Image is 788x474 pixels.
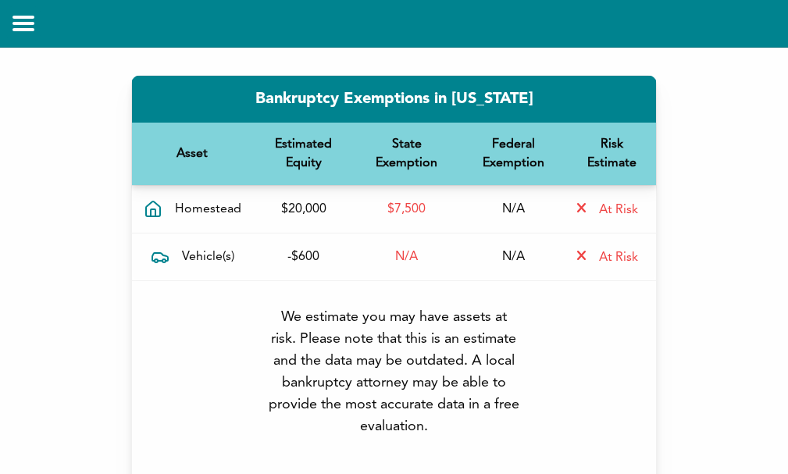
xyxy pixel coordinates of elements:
[387,203,426,216] span: $7,500
[459,123,569,186] th: Federal Exemption
[569,123,656,186] th: Risk Estimate
[267,306,521,437] div: We estimate you may have assets at risk. Please note that this is an estimate and the data may be...
[599,251,638,264] span: At Risk
[459,233,569,280] td: N/A
[253,233,355,280] td: -$600
[253,123,355,186] th: Estimated Equity
[140,248,244,266] div: Vehicle(s)
[599,204,638,216] span: At Risk
[132,123,253,186] th: Asset
[253,185,355,233] td: $20,000
[354,123,458,186] th: State Exemption
[140,200,244,219] div: Homestead
[255,91,533,107] span: Bankruptcy Exemptions in [US_STATE]
[459,185,569,233] td: N/A
[395,251,418,263] span: N/A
